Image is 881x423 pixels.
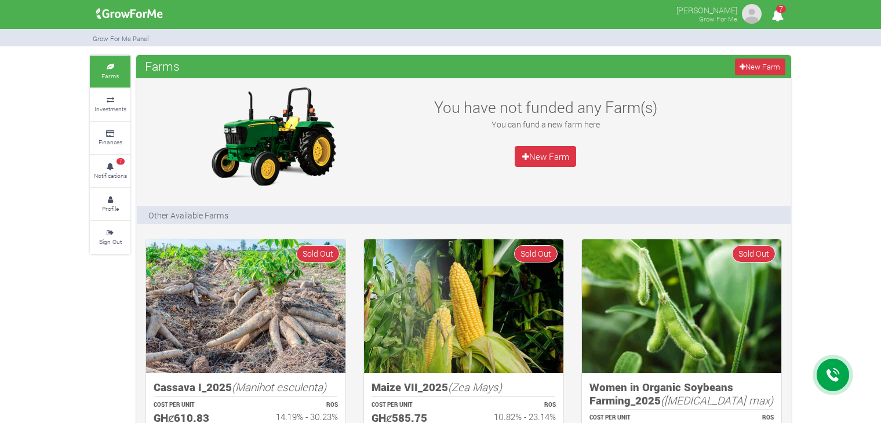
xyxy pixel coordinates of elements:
[676,2,737,16] p: [PERSON_NAME]
[142,54,183,78] span: Farms
[92,2,167,25] img: growforme image
[90,188,130,220] a: Profile
[256,401,338,410] p: ROS
[420,98,671,116] h3: You have not funded any Farm(s)
[90,56,130,87] a: Farms
[94,105,126,113] small: Investments
[448,380,502,394] i: (Zea Mays)
[776,5,786,13] span: 7
[735,59,785,75] a: New Farm
[94,172,127,180] small: Notifications
[148,209,228,221] p: Other Available Farms
[740,2,763,25] img: growforme image
[154,401,235,410] p: COST PER UNIT
[296,245,340,262] span: Sold Out
[692,414,774,422] p: ROS
[699,14,737,23] small: Grow For Me
[420,118,671,130] p: You can fund a new farm here
[364,239,563,373] img: growforme image
[117,158,125,165] span: 7
[766,11,789,22] a: 7
[474,411,556,422] h6: 10.82% - 23.14%
[90,221,130,253] a: Sign Out
[93,34,149,43] small: Grow For Me Panel
[256,411,338,422] h6: 14.19% - 30.23%
[766,2,789,28] i: Notifications
[732,245,776,262] span: Sold Out
[146,239,345,373] img: growforme image
[201,84,345,188] img: growforme image
[99,238,122,246] small: Sign Out
[90,155,130,187] a: 7 Notifications
[154,381,338,394] h5: Cassava I_2025
[661,393,773,407] i: ([MEDICAL_DATA] max)
[90,122,130,154] a: Finances
[101,72,119,80] small: Farms
[514,245,558,262] span: Sold Out
[474,401,556,410] p: ROS
[515,146,576,167] a: New Farm
[90,89,130,121] a: Investments
[589,414,671,422] p: COST PER UNIT
[232,380,326,394] i: (Manihot esculenta)
[102,205,119,213] small: Profile
[582,239,781,373] img: growforme image
[99,138,122,146] small: Finances
[589,381,774,407] h5: Women in Organic Soybeans Farming_2025
[372,401,453,410] p: COST PER UNIT
[372,381,556,394] h5: Maize VII_2025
